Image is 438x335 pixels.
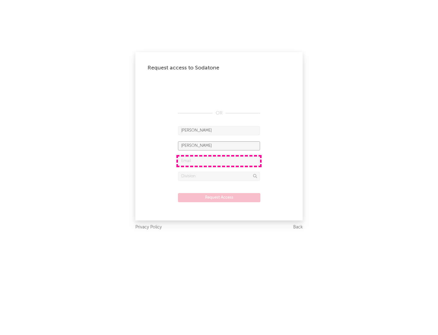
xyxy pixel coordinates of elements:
[178,126,260,135] input: First Name
[148,64,290,72] div: Request access to Sodatone
[135,224,162,231] a: Privacy Policy
[178,110,260,117] div: OR
[178,141,260,150] input: Last Name
[293,224,303,231] a: Back
[178,193,260,202] button: Request Access
[178,172,260,181] input: Division
[178,157,260,166] input: Email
